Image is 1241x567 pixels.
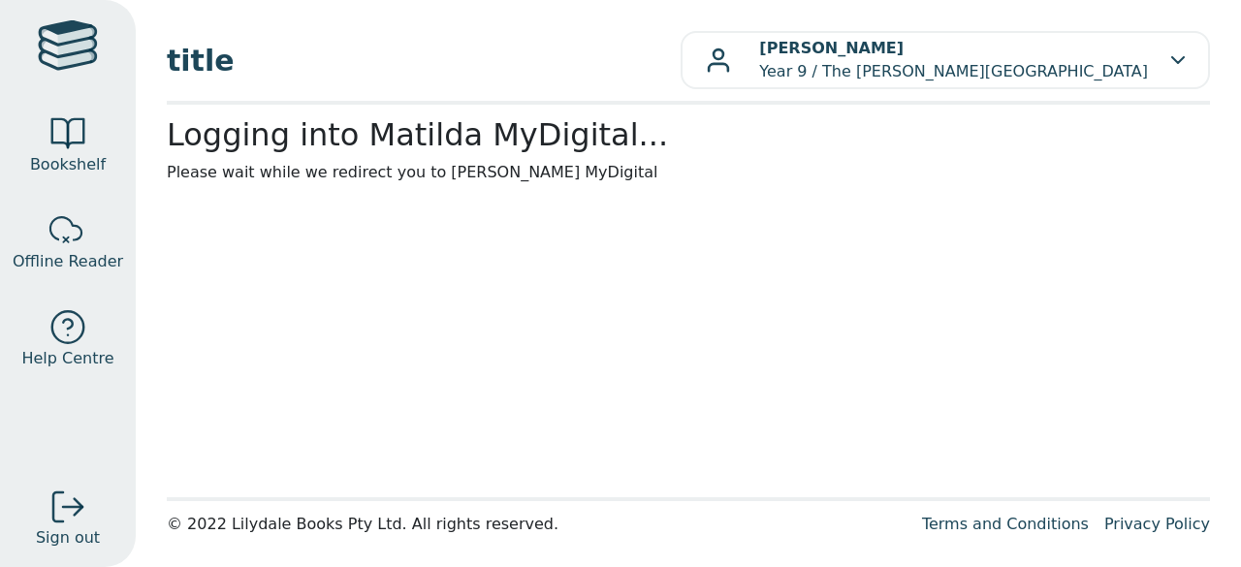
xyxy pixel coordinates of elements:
[167,116,1210,153] h2: Logging into Matilda MyDigital...
[36,526,100,550] span: Sign out
[30,153,106,176] span: Bookshelf
[759,39,904,57] b: [PERSON_NAME]
[759,37,1148,83] p: Year 9 / The [PERSON_NAME][GEOGRAPHIC_DATA]
[13,250,123,273] span: Offline Reader
[681,31,1210,89] button: [PERSON_NAME]Year 9 / The [PERSON_NAME][GEOGRAPHIC_DATA]
[167,39,681,82] span: title
[922,515,1089,533] a: Terms and Conditions
[1104,515,1210,533] a: Privacy Policy
[167,513,907,536] div: © 2022 Lilydale Books Pty Ltd. All rights reserved.
[167,161,1210,184] p: Please wait while we redirect you to [PERSON_NAME] MyDigital
[21,347,113,370] span: Help Centre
